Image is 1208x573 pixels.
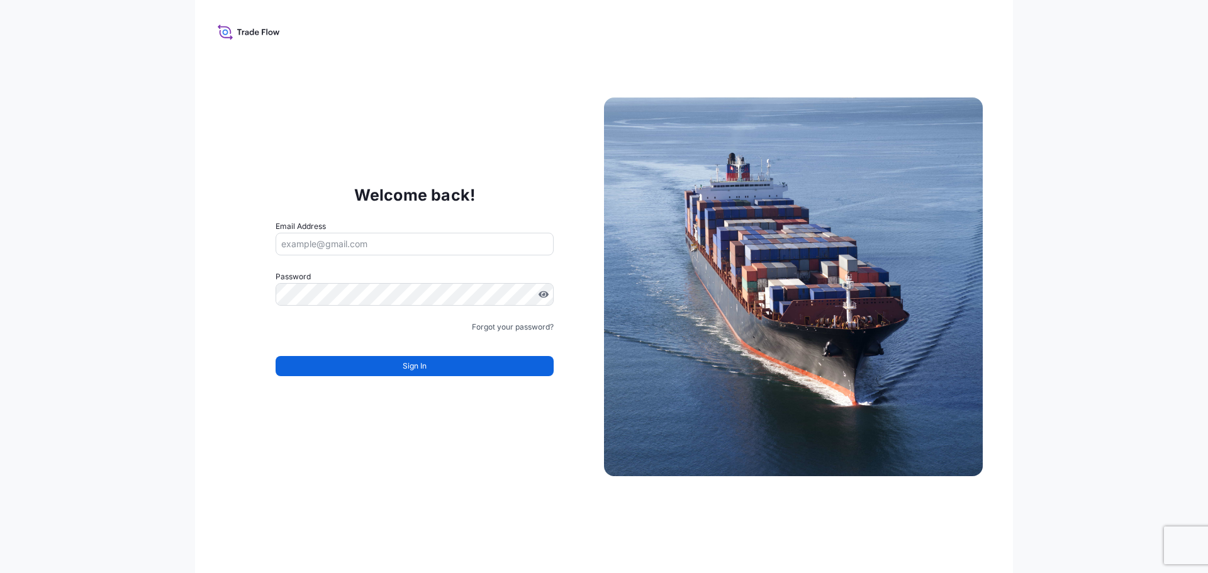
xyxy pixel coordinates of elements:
[276,270,554,283] label: Password
[403,360,427,372] span: Sign In
[276,356,554,376] button: Sign In
[539,289,549,299] button: Show password
[276,233,554,255] input: example@gmail.com
[472,321,554,333] a: Forgot your password?
[276,220,326,233] label: Email Address
[354,185,476,205] p: Welcome back!
[604,97,983,476] img: Ship illustration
